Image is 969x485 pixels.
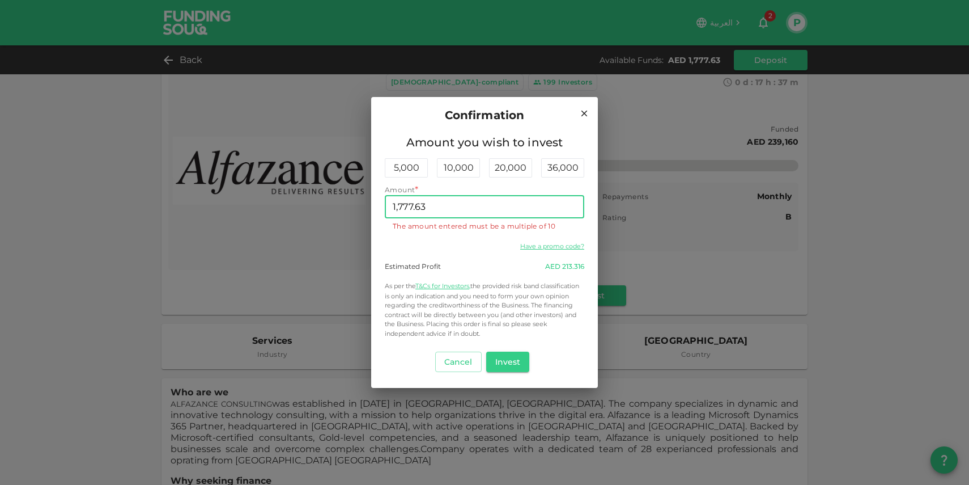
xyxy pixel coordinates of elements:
[445,106,525,124] span: Confirmation
[385,196,584,218] input: amount
[385,281,584,339] p: the provided risk band classification is only an indication and you need to form your own opinion...
[520,242,584,250] a: Have a promo code?
[486,352,530,372] button: Invest
[385,185,415,194] span: Amount
[385,133,584,151] span: Amount you wish to invest
[385,158,428,178] div: 5,000
[393,222,555,230] span: The amount entered must be a multiple of 10
[437,158,480,178] div: 10,000
[385,262,441,272] div: Estimated Profit
[385,282,415,290] span: As per the
[545,262,560,271] span: AED
[415,282,470,290] a: T&Cs for Investors,
[541,158,584,178] div: 36,000
[489,158,532,178] div: 20,000
[435,352,482,372] button: Cancel
[545,262,584,272] div: 213.316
